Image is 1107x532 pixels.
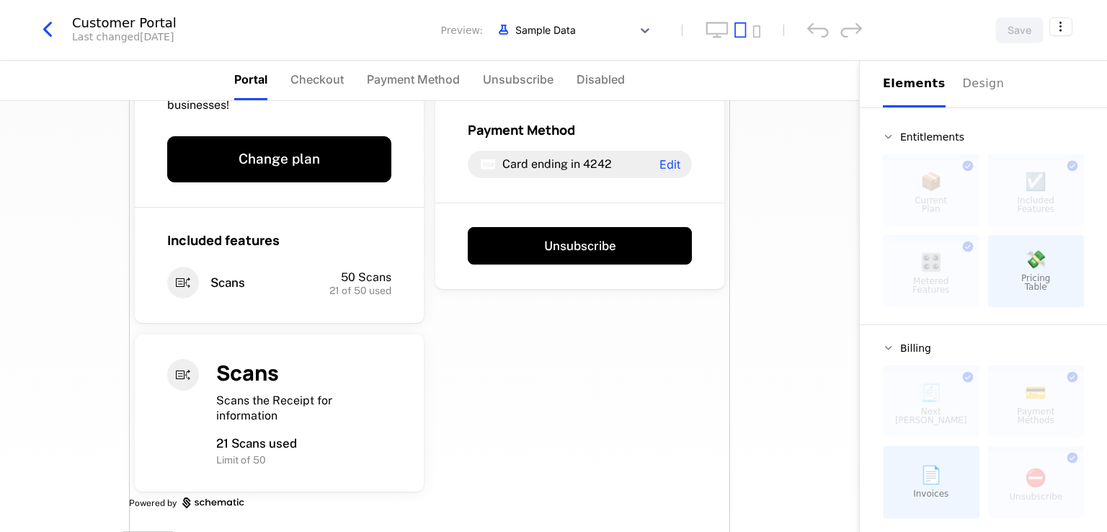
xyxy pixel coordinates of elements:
[72,30,174,44] div: Last changed [DATE]
[483,71,553,88] span: Unsubscribe
[807,22,829,37] div: undo
[468,227,692,265] button: Unsubscribe
[329,285,391,296] span: 21 of 50 used
[441,23,483,37] span: Preview:
[234,71,267,88] span: Portal
[1049,17,1072,36] button: Select action
[167,231,280,249] span: Included features
[900,343,931,353] span: Billing
[706,22,729,38] button: desktop
[840,22,862,37] div: redo
[72,17,177,30] div: Customer Portal
[502,157,580,171] span: Card ending in
[216,358,279,387] span: Scans
[920,466,942,484] span: 📄
[995,17,1044,43] button: Save
[129,497,177,509] span: Powered by
[216,454,266,466] span: Limit of 50
[752,25,760,38] button: mobile
[210,275,245,291] span: Scans
[1021,274,1050,291] span: Pricing Table
[913,489,948,498] span: Invoices
[900,132,964,142] span: Entitlements
[883,75,946,92] div: Elements
[129,497,730,509] a: Powered by
[216,394,332,423] span: Scans the Receipt for information
[167,136,391,182] button: Change plan
[1025,251,1046,268] span: 💸
[367,71,460,88] span: Payment Method
[963,75,1009,92] div: Design
[216,436,297,451] span: 21 Scans used
[734,22,747,38] button: tablet
[479,156,497,173] i: visa
[167,267,199,298] i: entitlements
[341,270,391,284] span: 50 Scans
[659,159,680,170] span: Edit
[577,71,625,88] span: Disabled
[883,61,1084,107] div: Choose Sub Page
[167,359,199,391] i: entitlements
[290,71,344,88] span: Checkout
[468,121,575,138] span: Payment Method
[583,157,612,171] span: 4242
